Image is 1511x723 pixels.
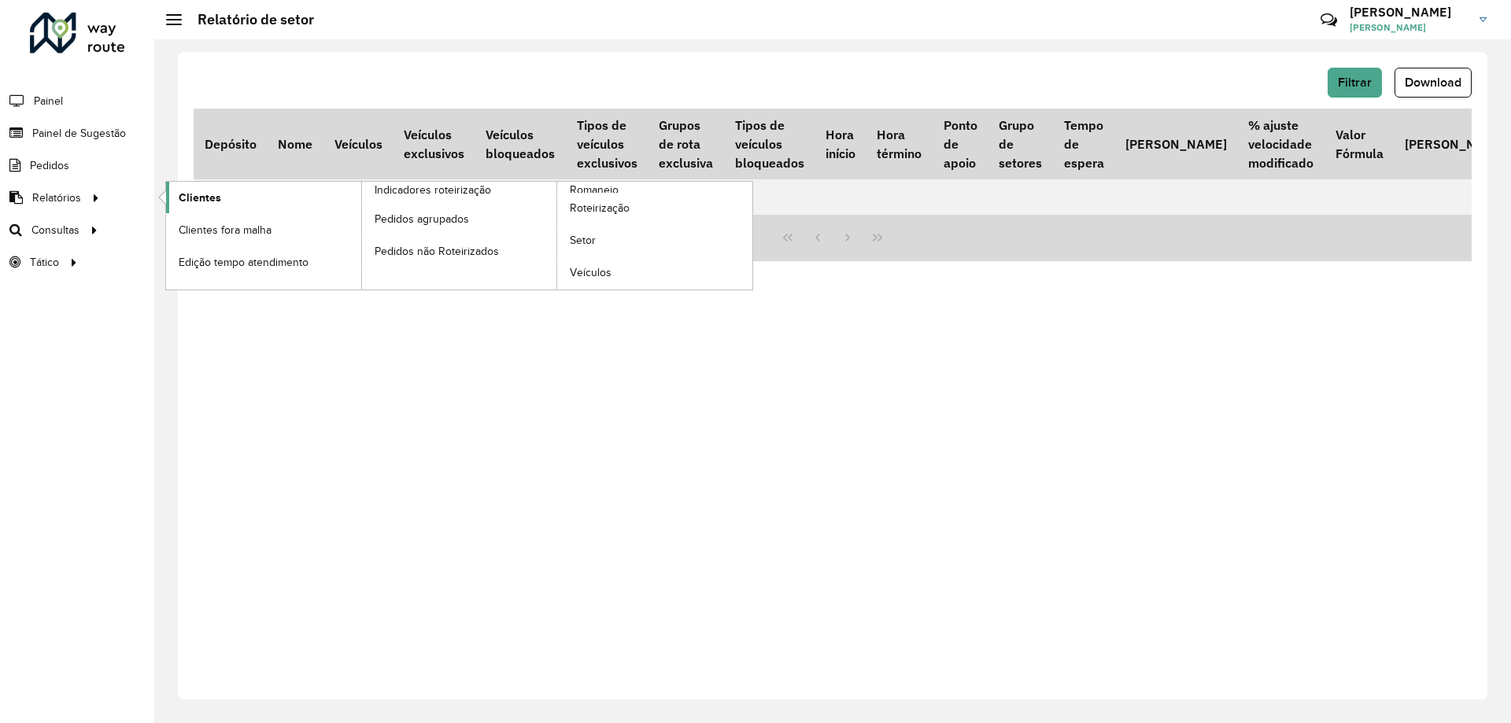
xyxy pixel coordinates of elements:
span: Painel de Sugestão [32,125,126,142]
span: Roteirização [570,200,630,216]
th: Hora início [815,109,866,179]
span: Indicadores roteirização [375,182,491,198]
th: Veículos [323,109,393,179]
a: Roteirização [557,193,752,224]
th: Tipos de veículos exclusivos [566,109,648,179]
span: [PERSON_NAME] [1350,20,1468,35]
button: Filtrar [1328,68,1382,98]
h3: [PERSON_NAME] [1350,5,1468,20]
th: Tempo de espera [1053,109,1114,179]
span: Painel [34,93,63,109]
th: Veículos bloqueados [475,109,566,179]
span: Clientes [179,190,221,206]
a: Pedidos não Roteirizados [362,235,557,267]
a: Clientes fora malha [166,214,361,245]
th: Depósito [194,109,267,179]
a: Pedidos agrupados [362,203,557,234]
th: Veículos exclusivos [393,109,475,179]
span: Download [1405,76,1461,89]
button: Download [1395,68,1472,98]
th: Ponto de apoio [933,109,988,179]
th: Tipos de veículos bloqueados [724,109,815,179]
h2: Relatório de setor [182,11,314,28]
span: Setor [570,232,596,249]
span: Clientes fora malha [179,222,272,238]
a: Veículos [557,257,752,289]
th: Valor Fórmula [1324,109,1394,179]
th: Grupos de rota exclusiva [648,109,723,179]
span: Edição tempo atendimento [179,254,308,271]
span: Romaneio [570,182,619,198]
span: Tático [30,254,59,271]
th: % ajuste velocidade modificado [1238,109,1324,179]
th: [PERSON_NAME] [1114,109,1237,179]
a: Edição tempo atendimento [166,246,361,278]
th: Nome [267,109,323,179]
a: Romaneio [362,182,753,290]
span: Filtrar [1338,76,1372,89]
a: Clientes [166,182,361,213]
a: Setor [557,225,752,256]
th: Hora término [866,109,933,179]
a: Contato Rápido [1312,3,1346,37]
span: Pedidos não Roteirizados [375,243,499,260]
th: Grupo de setores [988,109,1052,179]
a: Indicadores roteirização [166,182,557,290]
span: Pedidos agrupados [375,211,469,227]
span: Relatórios [32,190,81,206]
span: Pedidos [30,157,69,174]
span: Consultas [31,222,79,238]
span: Veículos [570,264,611,281]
